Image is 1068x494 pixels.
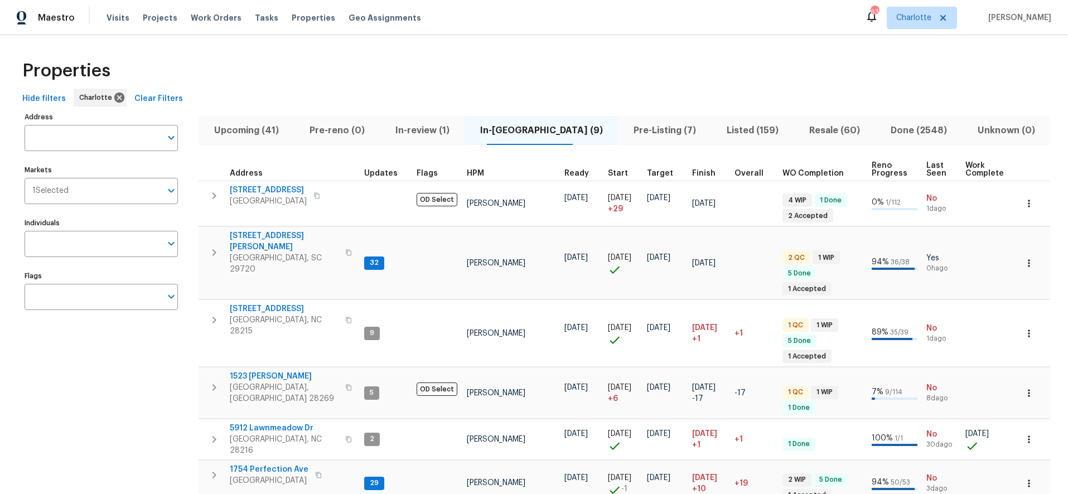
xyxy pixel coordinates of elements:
span: Work Orders [191,12,241,23]
span: 1 / 112 [886,199,901,206]
span: [DATE] [692,259,716,267]
span: Finish [692,169,716,177]
span: +1 [734,435,743,443]
span: [PERSON_NAME] [467,330,525,337]
span: 0 % [872,198,884,206]
span: [DATE] [608,254,631,261]
span: 9 / 114 [885,389,902,395]
span: [DATE] [647,194,670,202]
div: Actual renovation start date [608,169,638,177]
span: HPM [467,169,484,177]
span: 94 % [872,478,889,486]
span: 1 / 1 [895,435,903,442]
button: Open [163,130,179,146]
div: Days past target finish date [734,169,774,177]
span: Address [230,169,263,177]
span: 7 % [872,388,883,396]
span: Target [647,169,673,177]
span: Pre-Listing (7) [625,123,704,138]
span: 5 Done [815,475,847,485]
span: 0h ago [926,264,956,273]
span: Flags [417,169,438,177]
span: OD Select [417,193,457,206]
span: Unknown (0) [969,123,1043,138]
span: [PERSON_NAME] [467,259,525,267]
span: No [926,429,956,440]
span: 3d ago [926,484,956,493]
button: Clear Filters [130,89,187,109]
td: 17 day(s) earlier than target finish date [730,367,778,419]
span: [STREET_ADDRESS][PERSON_NAME] [230,230,339,253]
span: [DATE] [564,474,588,482]
label: Flags [25,273,178,279]
td: Scheduled to finish 17 day(s) early [688,367,730,419]
span: +1 [692,439,700,451]
span: [PERSON_NAME] [467,435,525,443]
span: Properties [22,65,110,76]
span: No [926,473,956,484]
span: Ready [564,169,589,177]
span: In-[GEOGRAPHIC_DATA] (9) [471,123,611,138]
span: 36 / 38 [891,259,910,265]
td: Project started on time [603,300,642,367]
span: 1 Done [784,439,814,449]
div: Charlotte [74,89,127,106]
button: Hide filters [18,89,70,109]
span: [STREET_ADDRESS] [230,185,307,196]
span: Maestro [38,12,75,23]
label: Markets [25,167,178,173]
label: Individuals [25,220,178,226]
span: [DATE] [608,430,631,438]
span: 5 [365,388,378,398]
span: 2 [365,434,379,444]
span: Geo Assignments [349,12,421,23]
span: 1 WIP [812,321,837,330]
span: 1 Accepted [784,352,830,361]
span: [PERSON_NAME] [984,12,1051,23]
span: 1754 Perfection Ave [230,464,308,475]
span: Resale (60) [800,123,868,138]
span: Tasks [255,14,278,22]
span: 9 [365,328,379,338]
span: Start [608,169,628,177]
span: [GEOGRAPHIC_DATA], NC 28216 [230,434,339,456]
span: 1 Done [784,403,814,413]
span: 1 Selected [32,186,69,196]
span: Done (2548) [882,123,955,138]
span: [DATE] [647,324,670,332]
span: Charlotte [79,92,117,103]
span: No [926,323,956,334]
td: Project started 29 days late [603,181,642,226]
span: [PERSON_NAME] [467,200,525,207]
span: OD Select [417,382,457,396]
span: [DATE] [647,384,670,391]
span: No [926,193,956,204]
span: [DATE] [692,324,717,332]
span: 35 / 39 [890,329,908,336]
span: 1 Accepted [784,284,830,294]
span: [DATE] [608,194,631,202]
div: Target renovation project end date [647,169,683,177]
td: 1 day(s) past target finish date [730,419,778,460]
span: [GEOGRAPHIC_DATA], [GEOGRAPHIC_DATA] 28269 [230,382,339,404]
span: [DATE] [564,430,588,438]
span: [DATE] [647,430,670,438]
span: [DATE] [564,254,588,261]
span: 100 % [872,434,893,442]
span: 89 % [872,328,888,336]
span: Work Complete [965,162,1004,177]
span: [DATE] [608,384,631,391]
span: Clear Filters [134,92,183,106]
label: Address [25,114,178,120]
button: Open [163,289,179,304]
span: Charlotte [896,12,931,23]
td: Scheduled to finish 1 day(s) late [688,300,730,367]
span: [DATE] [647,474,670,482]
span: +1 [692,333,700,345]
td: Project started on time [603,227,642,299]
span: 1 QC [784,321,808,330]
span: No [926,382,956,394]
span: 5 Done [784,269,815,278]
td: Scheduled to finish 1 day(s) late [688,419,730,460]
span: [DATE] [692,474,717,482]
